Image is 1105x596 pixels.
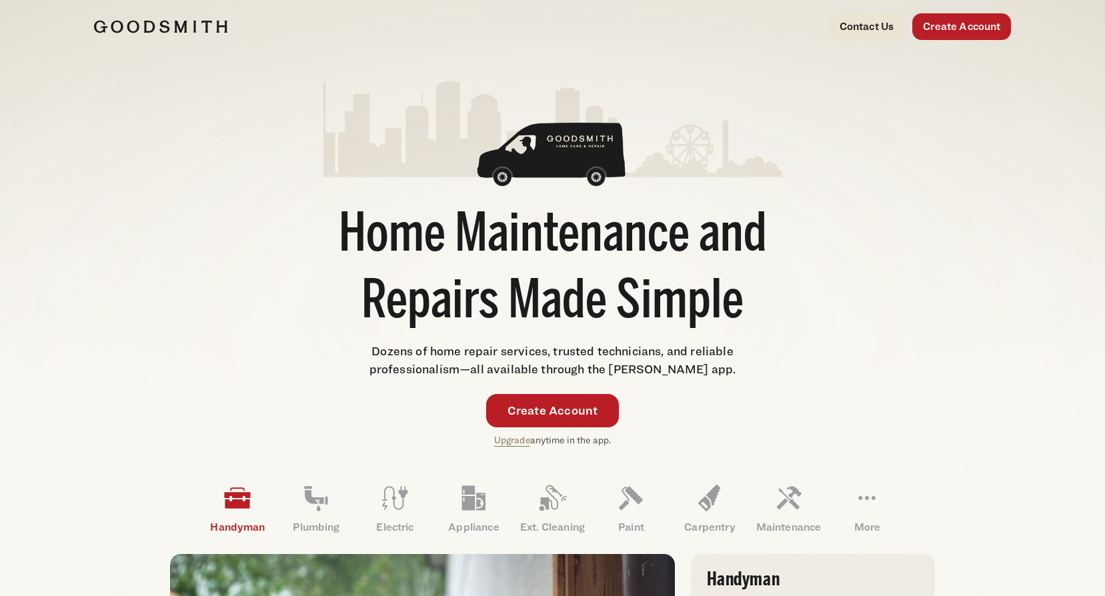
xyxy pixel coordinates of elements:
[277,519,355,535] p: Plumbing
[369,344,736,376] span: Dozens of home repair services, trusted technicians, and reliable professionalism—all available t...
[355,474,434,543] a: Electric
[592,519,670,535] p: Paint
[829,13,905,40] a: Contact Us
[670,474,749,543] a: Carpentry
[749,519,828,535] p: Maintenance
[749,474,828,543] a: Maintenance
[513,519,592,535] p: Ext. Cleaning
[494,433,612,448] p: anytime in the app.
[277,474,355,543] a: Plumbing
[912,13,1011,40] a: Create Account
[323,203,782,337] h1: Home Maintenance and Repairs Made Simple
[434,519,513,535] p: Appliance
[198,474,277,543] a: Handyman
[592,474,670,543] a: Paint
[486,394,620,427] a: Create Account
[434,474,513,543] a: Appliance
[707,570,919,589] h3: Handyman
[513,474,592,543] a: Ext. Cleaning
[828,474,906,543] a: More
[355,519,434,535] p: Electric
[828,519,906,535] p: More
[494,434,530,445] a: Upgrade
[94,20,227,33] img: Goodsmith
[670,519,749,535] p: Carpentry
[198,519,277,535] p: Handyman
